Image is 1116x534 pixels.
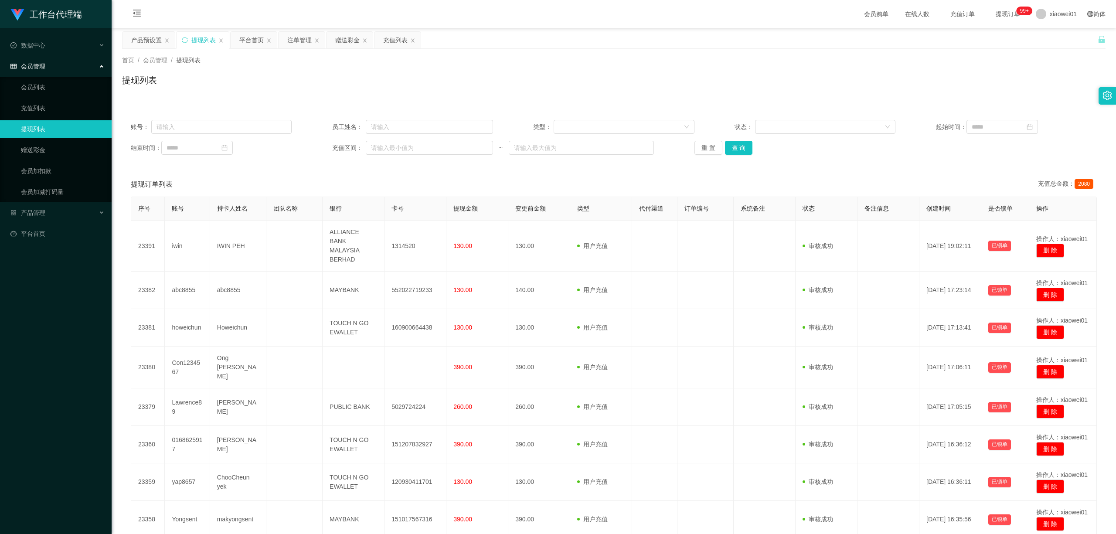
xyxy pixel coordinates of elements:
i: 图标: table [10,63,17,69]
td: iwin [165,221,210,272]
button: 已锁单 [988,402,1011,412]
span: 是否锁单 [988,205,1013,212]
span: 首页 [122,57,134,64]
a: 会员加扣款 [21,162,105,180]
span: 类型 [577,205,589,212]
td: 23379 [131,388,165,426]
span: 操作 [1036,205,1048,212]
span: 序号 [138,205,150,212]
i: 图标: close [266,38,272,43]
a: 充值列表 [21,99,105,117]
td: Howeichun [210,309,266,347]
span: 提现列表 [176,57,201,64]
h1: 提现列表 [122,74,157,87]
span: 银行 [330,205,342,212]
td: 5029724224 [384,388,446,426]
td: 23360 [131,426,165,463]
span: 操作人：xiaowei01 [1036,434,1088,441]
span: 在线人数 [901,11,934,17]
i: 图标: appstore-o [10,210,17,216]
span: 审核成功 [803,403,833,410]
div: 提现列表 [191,32,216,48]
span: 卡号 [391,205,404,212]
span: 260.00 [453,403,472,410]
td: [PERSON_NAME] [210,426,266,463]
a: 提现列表 [21,120,105,138]
span: 审核成功 [803,286,833,293]
a: 会员加减打码量 [21,183,105,201]
input: 请输入 [366,120,493,134]
button: 删 除 [1036,405,1064,418]
i: 图标: close [218,38,224,43]
span: 充值订单 [946,11,979,17]
span: 类型： [533,122,554,132]
td: 23381 [131,309,165,347]
td: [DATE] 19:02:11 [919,221,981,272]
td: TOUCH N GO EWALLET [323,463,384,501]
span: 充值区间： [332,143,366,153]
td: 260.00 [508,388,570,426]
span: / [138,57,139,64]
i: 图标: close [362,38,367,43]
i: 图标: calendar [1027,124,1033,130]
span: 操作人：xiaowei01 [1036,471,1088,478]
span: 操作人：xiaowei01 [1036,317,1088,324]
td: [DATE] 17:05:15 [919,388,981,426]
span: 会员管理 [10,63,45,70]
div: 平台首页 [239,32,264,48]
a: 会员列表 [21,78,105,96]
td: ALLIANCE BANK MALAYSIA BERHAD [323,221,384,272]
span: 团队名称 [273,205,298,212]
span: 备注信息 [864,205,889,212]
span: 账号 [172,205,184,212]
td: 23391 [131,221,165,272]
td: [DATE] 17:23:14 [919,272,981,309]
td: 390.00 [508,347,570,388]
span: 持卡人姓名 [217,205,248,212]
div: 充值列表 [383,32,408,48]
td: 552022719233 [384,272,446,309]
td: 120930411701 [384,463,446,501]
span: 审核成功 [803,364,833,371]
td: 130.00 [508,463,570,501]
td: 1314520 [384,221,446,272]
a: 工作台代理端 [10,10,82,17]
td: Con1234567 [165,347,210,388]
td: TOUCH N GO EWALLET [323,426,384,463]
span: 用户充值 [577,286,608,293]
h1: 工作台代理端 [30,0,82,28]
i: 图标: close [164,38,170,43]
i: 图标: global [1087,11,1093,17]
input: 请输入最小值为 [366,141,493,155]
td: [DATE] 17:06:11 [919,347,981,388]
button: 重 置 [694,141,722,155]
div: 充值总金额： [1038,179,1097,190]
span: 用户充值 [577,441,608,448]
span: 数据中心 [10,42,45,49]
button: 已锁单 [988,241,1011,251]
td: 130.00 [508,309,570,347]
span: 产品管理 [10,209,45,216]
div: 产品预设置 [131,32,162,48]
button: 已锁单 [988,514,1011,525]
span: 订单编号 [684,205,709,212]
button: 删 除 [1036,325,1064,339]
span: 审核成功 [803,516,833,523]
i: 图标: sync [182,37,188,43]
span: 结束时间： [131,143,161,153]
td: [DATE] 16:36:12 [919,426,981,463]
sup: 1213 [1017,7,1032,15]
td: Ong [PERSON_NAME] [210,347,266,388]
span: 审核成功 [803,441,833,448]
td: MAYBANK [323,272,384,309]
td: howeichun [165,309,210,347]
button: 已锁单 [988,362,1011,373]
td: abc8855 [210,272,266,309]
td: 140.00 [508,272,570,309]
span: 2080 [1075,179,1093,189]
i: 图标: down [885,124,890,130]
span: 操作人：xiaowei01 [1036,357,1088,364]
input: 请输入 [151,120,292,134]
td: [DATE] 16:36:11 [919,463,981,501]
span: 用户充值 [577,403,608,410]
